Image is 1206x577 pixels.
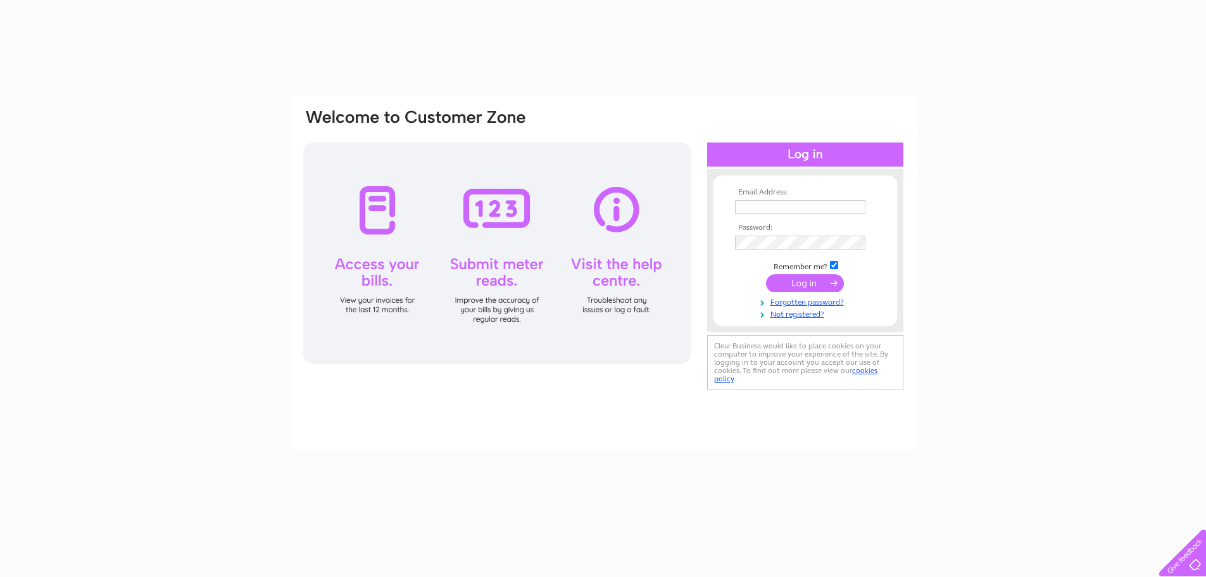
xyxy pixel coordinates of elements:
th: Password: [732,224,879,232]
input: Submit [766,274,844,292]
a: Forgotten password? [735,295,879,307]
a: cookies policy [714,366,877,383]
div: Clear Business would like to place cookies on your computer to improve your experience of the sit... [707,335,903,390]
a: Not registered? [735,307,879,319]
td: Remember me? [732,259,879,272]
th: Email Address: [732,188,879,197]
